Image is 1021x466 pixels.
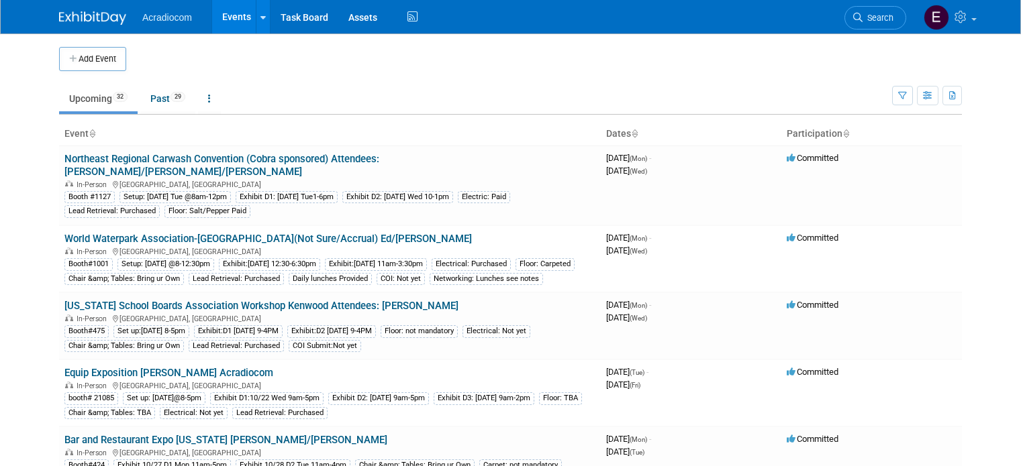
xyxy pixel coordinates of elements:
[117,258,214,270] div: Setup: [DATE] @8-12:30pm
[64,325,109,337] div: Booth#475
[194,325,283,337] div: Exhibit:D1 [DATE] 9-4PM
[787,233,838,243] span: Committed
[606,367,648,377] span: [DATE]
[630,168,647,175] span: (Wed)
[463,325,530,337] div: Electrical: Not yet
[381,325,458,337] div: Floor: not mandatory
[64,258,113,270] div: Booth#1001
[77,247,111,256] span: In-Person
[189,340,284,352] div: Lead Retrieval: Purchased
[606,153,651,163] span: [DATE]
[64,312,595,323] div: [GEOGRAPHIC_DATA], [GEOGRAPHIC_DATA]
[64,300,458,312] a: [US_STATE] School Boards Association Workshop Kenwood Attendees: [PERSON_NAME]
[601,123,781,145] th: Dates
[64,205,160,217] div: Lead Retrieval: Purchased
[164,205,250,217] div: Floor: Salt/Pepper Paid
[630,449,644,456] span: (Tue)
[64,153,379,178] a: Northeast Regional Carwash Convention (Cobra sponsored) Attendees: [PERSON_NAME]/[PERSON_NAME]/[P...
[65,247,73,254] img: In-Person Event
[458,191,510,203] div: Electric: Paid
[287,325,376,337] div: Exhibit:D2 [DATE] 9-4PM
[649,153,651,163] span: -
[113,325,189,337] div: Set up:[DATE] 8-5pm
[64,273,184,285] div: Chair &amp; Tables: Bring ur Own
[342,191,453,203] div: Exhibit D2: [DATE] Wed 10-1pm
[606,312,647,323] span: [DATE]
[189,273,284,285] div: Lead Retrieval: Purchased
[844,6,906,30] a: Search
[171,92,185,102] span: 29
[64,245,595,256] div: [GEOGRAPHIC_DATA], [GEOGRAPHIC_DATA]
[516,258,575,270] div: Floor: Carpeted
[325,258,427,270] div: Exhibit:[DATE] 11am-3:30pm
[160,407,228,419] div: Electrical: Not yet
[606,434,651,444] span: [DATE]
[606,447,644,457] span: [DATE]
[65,449,73,455] img: In-Person Event
[646,367,648,377] span: -
[289,340,361,352] div: COI Submit:Not yet
[630,314,647,322] span: (Wed)
[606,380,640,390] span: [DATE]
[289,273,372,285] div: Daily lunches Provided
[606,300,651,310] span: [DATE]
[606,245,647,255] span: [DATE]
[630,247,647,255] span: (Wed)
[123,392,205,404] div: Set up: [DATE]@8-5pm
[924,5,949,30] img: Elizabeth Martinez
[377,273,425,285] div: COI: Not yet
[142,12,192,23] span: Acradiocom
[65,314,73,321] img: In-Person Event
[328,392,429,404] div: Exhibit D2: [DATE] 9am-5pm
[59,86,138,111] a: Upcoming32
[236,191,338,203] div: Exhibit D1: [DATE] Tue1-6pm
[606,166,647,176] span: [DATE]
[630,369,644,376] span: (Tue)
[140,86,195,111] a: Past29
[434,392,534,404] div: Exhibit D3: [DATE] 9am-2pm
[64,233,472,245] a: World Waterpark Association-[GEOGRAPHIC_DATA](Not Sure/Accrual) Ed/[PERSON_NAME]
[649,300,651,310] span: -
[631,128,638,139] a: Sort by Start Date
[863,13,893,23] span: Search
[432,258,511,270] div: Electrical: Purchased
[64,367,273,379] a: Equip Exposition [PERSON_NAME] Acradiocom
[64,340,184,352] div: Chair &amp; Tables: Bring ur Own
[59,123,601,145] th: Event
[77,382,111,390] span: In-Person
[77,180,111,189] span: In-Person
[65,382,73,388] img: In-Person Event
[59,11,126,25] img: ExhibitDay
[539,392,582,404] div: Floor: TBA
[649,233,651,243] span: -
[232,407,328,419] div: Lead Retrieval: Purchased
[630,235,647,242] span: (Mon)
[113,92,128,102] span: 32
[64,392,118,404] div: booth# 21085
[77,449,111,457] span: In-Person
[64,191,115,203] div: Booth #1127
[430,273,543,285] div: Networking: Lunches see notes
[630,436,647,443] span: (Mon)
[606,233,651,243] span: [DATE]
[787,153,838,163] span: Committed
[787,300,838,310] span: Committed
[119,191,231,203] div: Setup: [DATE] Tue @8am-12pm
[787,434,838,444] span: Committed
[64,380,595,390] div: [GEOGRAPHIC_DATA], [GEOGRAPHIC_DATA]
[649,434,651,444] span: -
[64,434,387,446] a: Bar and Restaurant Expo [US_STATE] [PERSON_NAME]/[PERSON_NAME]
[630,382,640,389] span: (Fri)
[64,447,595,457] div: [GEOGRAPHIC_DATA], [GEOGRAPHIC_DATA]
[781,123,962,145] th: Participation
[77,314,111,323] span: In-Person
[89,128,95,139] a: Sort by Event Name
[630,302,647,309] span: (Mon)
[65,180,73,187] img: In-Person Event
[64,178,595,189] div: [GEOGRAPHIC_DATA], [GEOGRAPHIC_DATA]
[842,128,849,139] a: Sort by Participation Type
[210,392,324,404] div: Exhibit D1:10/22 Wed 9am-5pm
[59,47,126,71] button: Add Event
[64,407,155,419] div: Chair &amp; Tables: TBA
[219,258,320,270] div: Exhibit:[DATE] 12:30-6:30pm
